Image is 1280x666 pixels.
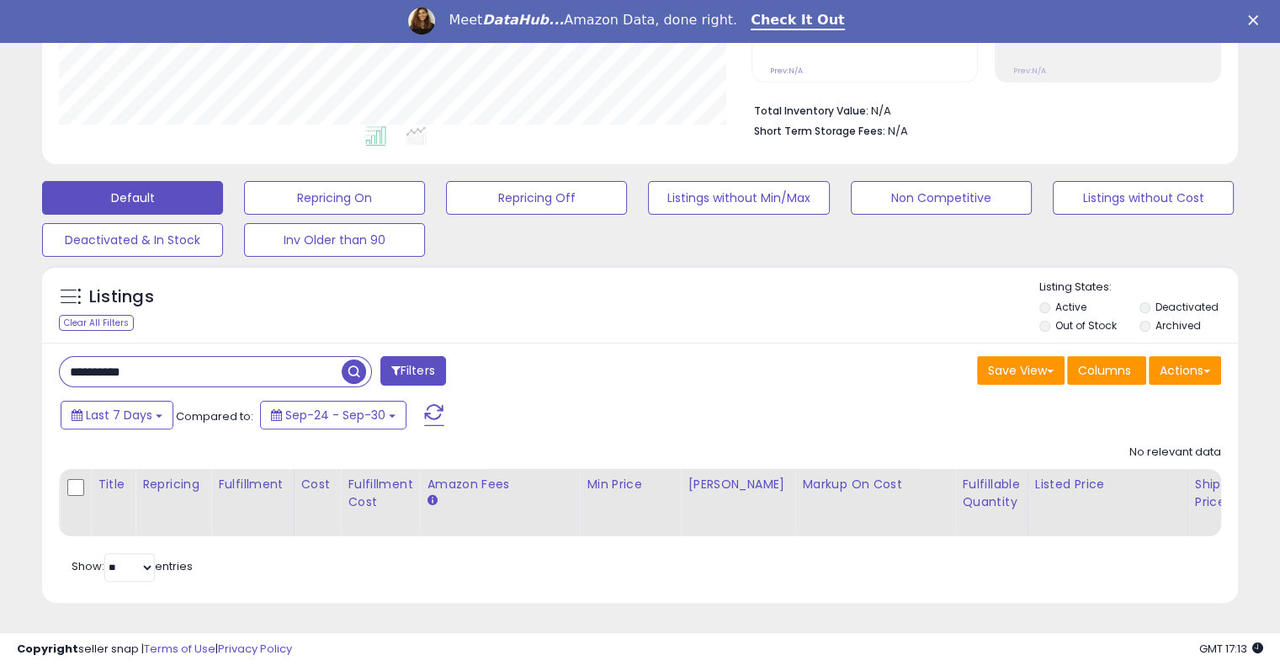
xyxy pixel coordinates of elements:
[42,223,223,257] button: Deactivated & In Stock
[587,476,673,493] div: Min Price
[482,12,564,28] i: DataHub...
[408,8,435,35] img: Profile image for Georgie
[851,181,1032,215] button: Non Competitive
[888,123,908,139] span: N/A
[42,181,223,215] button: Default
[218,641,292,657] a: Privacy Policy
[380,356,446,386] button: Filters
[301,476,334,493] div: Cost
[1039,280,1238,296] p: Listing States:
[244,181,425,215] button: Repricing On
[1013,66,1046,76] small: Prev: N/A
[1155,318,1200,333] label: Archived
[449,12,737,29] div: Meet Amazon Data, done right.
[977,356,1065,385] button: Save View
[962,476,1020,511] div: Fulfillable Quantity
[1067,356,1146,385] button: Columns
[218,476,286,493] div: Fulfillment
[285,407,385,424] span: Sep-24 - Sep-30
[17,641,78,657] strong: Copyright
[1129,445,1221,461] div: No relevant data
[446,181,627,215] button: Repricing Off
[770,66,803,76] small: Prev: N/A
[86,407,152,424] span: Last 7 Days
[1055,318,1117,333] label: Out of Stock
[754,124,885,138] b: Short Term Storage Fees:
[89,285,154,309] h5: Listings
[1248,15,1265,25] div: Close
[142,476,204,493] div: Repricing
[648,181,829,215] button: Listings without Min/Max
[1053,181,1234,215] button: Listings without Cost
[1149,356,1221,385] button: Actions
[260,401,406,429] button: Sep-24 - Sep-30
[427,476,572,493] div: Amazon Fees
[244,223,425,257] button: Inv Older than 90
[1035,476,1181,493] div: Listed Price
[1195,476,1229,511] div: Ship Price
[688,476,788,493] div: [PERSON_NAME]
[1078,362,1131,379] span: Columns
[98,476,128,493] div: Title
[795,469,955,536] th: The percentage added to the cost of goods (COGS) that forms the calculator for Min & Max prices.
[72,558,193,574] span: Show: entries
[754,99,1208,120] li: N/A
[1055,300,1086,314] label: Active
[427,493,437,509] small: Amazon Fees.
[176,408,253,424] span: Compared to:
[1199,641,1263,657] span: 2025-10-8 17:13 GMT
[17,642,292,658] div: seller snap | |
[61,401,173,429] button: Last 7 Days
[1155,300,1218,314] label: Deactivated
[751,12,845,30] a: Check It Out
[59,315,134,331] div: Clear All Filters
[144,641,215,657] a: Terms of Use
[348,476,412,511] div: Fulfillment Cost
[754,104,868,118] b: Total Inventory Value:
[802,476,948,493] div: Markup on Cost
